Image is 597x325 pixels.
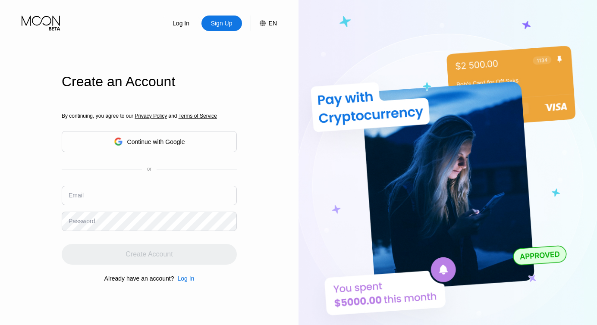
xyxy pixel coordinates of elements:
[167,113,179,119] span: and
[62,74,237,90] div: Create an Account
[147,166,152,172] div: or
[135,113,167,119] span: Privacy Policy
[104,275,174,282] div: Already have an account?
[62,113,237,119] div: By continuing, you agree to our
[69,218,95,225] div: Password
[210,19,233,28] div: Sign Up
[177,275,194,282] div: Log In
[179,113,217,119] span: Terms of Service
[69,192,84,199] div: Email
[172,19,190,28] div: Log In
[127,138,185,145] div: Continue with Google
[62,131,237,152] div: Continue with Google
[251,16,277,31] div: EN
[161,16,201,31] div: Log In
[174,275,194,282] div: Log In
[269,20,277,27] div: EN
[201,16,242,31] div: Sign Up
